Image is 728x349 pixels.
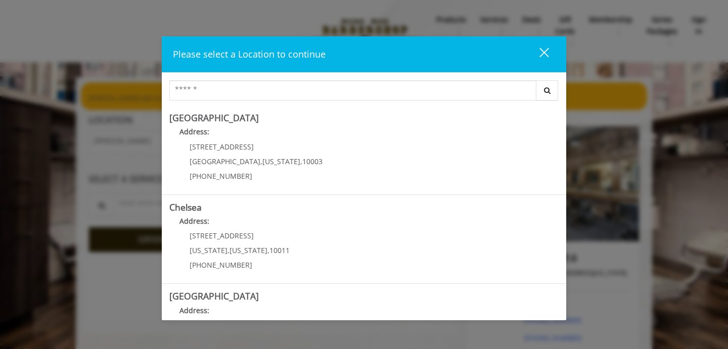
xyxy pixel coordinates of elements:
span: [US_STATE] [262,157,300,166]
span: [STREET_ADDRESS] [190,142,254,152]
span: [PHONE_NUMBER] [190,171,252,181]
span: [PHONE_NUMBER] [190,260,252,270]
span: [US_STATE] [190,245,227,255]
div: Center Select [169,80,559,106]
b: Address: [179,216,209,226]
span: [US_STATE] [230,245,267,255]
span: Please select a Location to continue [173,48,326,60]
span: 10003 [302,157,323,166]
span: , [267,245,269,255]
b: Address: [179,306,209,315]
i: Search button [541,87,553,94]
span: [STREET_ADDRESS] [190,231,254,240]
span: , [300,157,302,166]
span: , [260,157,262,166]
input: Search Center [169,80,536,101]
div: close dialog [528,47,548,62]
b: Chelsea [169,201,202,213]
b: [GEOGRAPHIC_DATA] [169,112,259,124]
button: close dialog [521,44,555,65]
span: 10011 [269,245,290,255]
span: [GEOGRAPHIC_DATA] [190,157,260,166]
b: [GEOGRAPHIC_DATA] [169,290,259,302]
b: Address: [179,127,209,136]
span: , [227,245,230,255]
